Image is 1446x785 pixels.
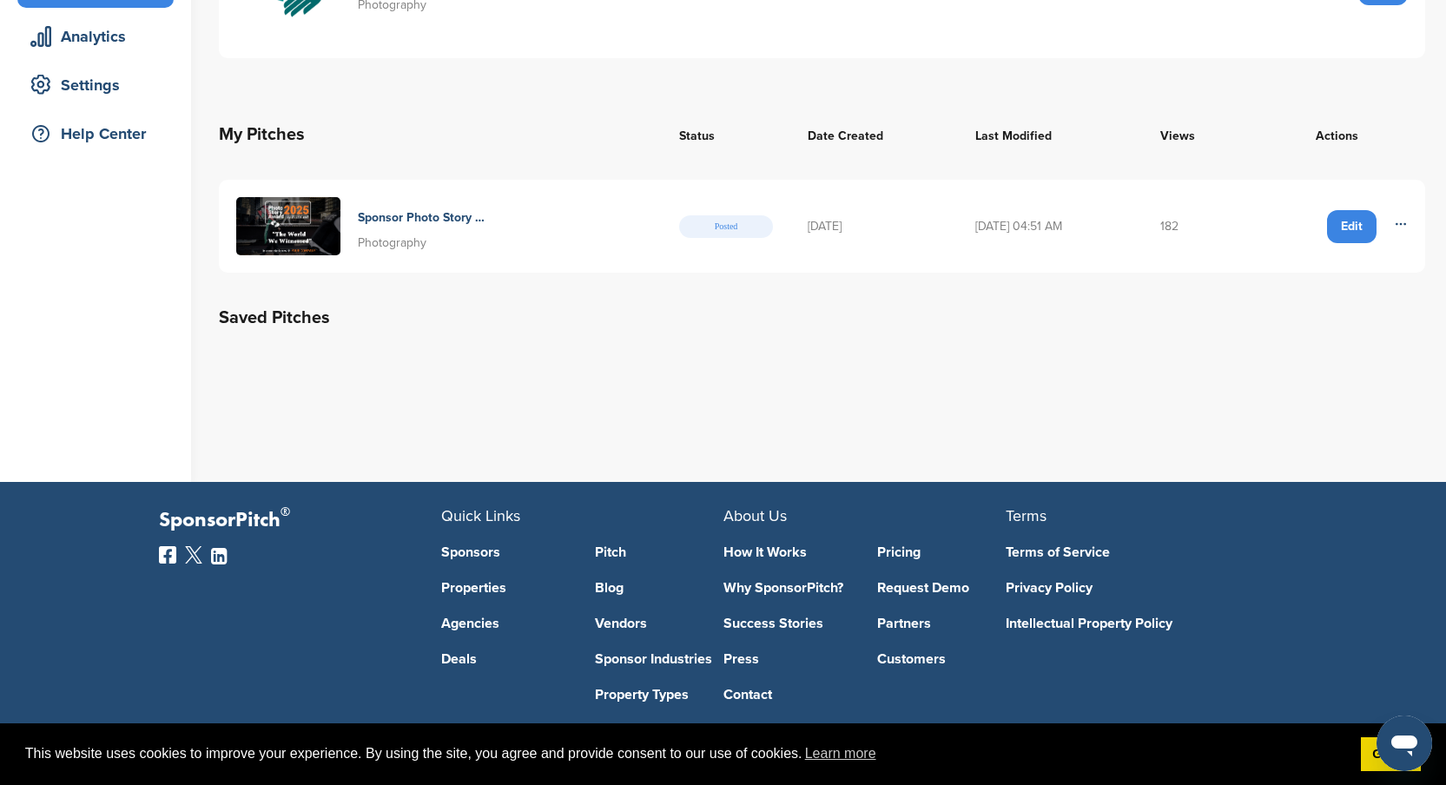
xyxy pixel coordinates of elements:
span: This website uses cookies to improve your experience. By using the site, you agree and provide co... [25,741,1347,767]
h2: Saved Pitches [219,304,1425,332]
a: How It Works [723,545,852,559]
img: 16 9awardlogo [236,197,340,255]
a: Settings [17,65,174,105]
a: Blog [595,581,723,595]
span: Photography [358,235,426,250]
a: Analytics [17,16,174,56]
a: Request Demo [877,581,1006,595]
th: Actions [1249,103,1425,166]
th: Views [1143,103,1249,166]
td: 182 [1143,180,1249,273]
span: Terms [1006,506,1047,525]
th: Date Created [790,103,958,166]
th: Status [662,103,789,166]
a: Partners [877,617,1006,630]
a: Help Center [17,114,174,154]
a: learn more about cookies [802,741,879,767]
a: Contact [723,688,852,702]
a: dismiss cookie message [1361,737,1421,772]
a: Intellectual Property Policy [1006,617,1262,630]
div: Settings [26,69,174,101]
a: 16 9awardlogo Sponsor Photo Story Award 2025 Empower The 6th Annual Global Storytelling Competiti... [236,197,644,255]
div: Analytics [26,21,174,52]
a: Property Types [595,688,723,702]
span: About Us [723,506,787,525]
p: SponsorPitch [159,508,441,533]
a: Privacy Policy [1006,581,1262,595]
span: Quick Links [441,506,520,525]
a: Edit [1327,210,1377,243]
img: Facebook [159,546,176,564]
td: [DATE] 04:51 AM [958,180,1143,273]
img: Twitter [185,546,202,564]
a: Properties [441,581,570,595]
a: Agencies [441,617,570,630]
div: Help Center [26,118,174,149]
a: Press [723,652,852,666]
a: Deals [441,652,570,666]
td: [DATE] [790,180,958,273]
a: Sponsor Industries [595,652,723,666]
a: Customers [877,652,1006,666]
a: Pitch [595,545,723,559]
a: Pricing [877,545,1006,559]
a: Vendors [595,617,723,630]
iframe: Button to launch messaging window [1377,716,1432,771]
a: Success Stories [723,617,852,630]
a: Sponsors [441,545,570,559]
span: Posted [679,215,772,238]
span: ® [281,501,290,523]
h4: Sponsor Photo Story Award 2025 Empower The 6th Annual Global Storytelling Competition [358,208,492,228]
a: Why SponsorPitch? [723,581,852,595]
th: Last Modified [958,103,1143,166]
a: Terms of Service [1006,545,1262,559]
th: My Pitches [219,103,662,166]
